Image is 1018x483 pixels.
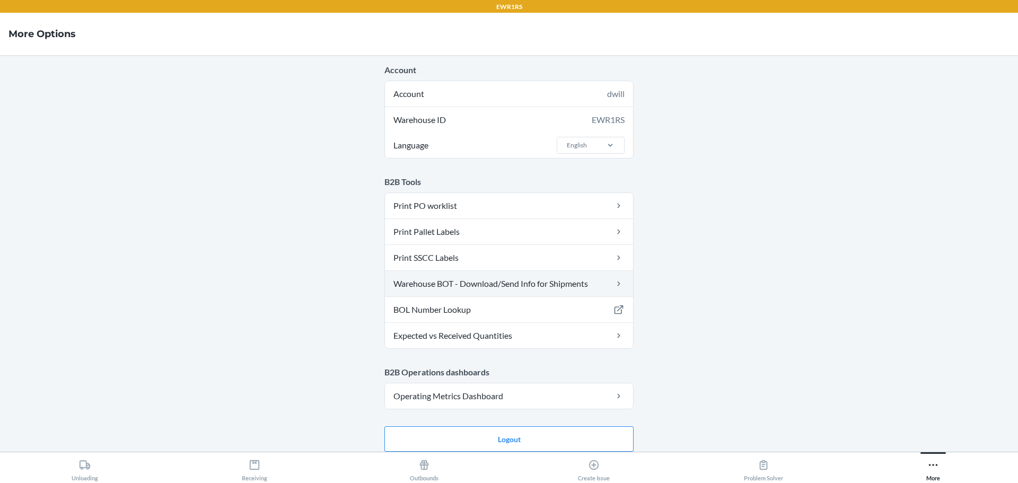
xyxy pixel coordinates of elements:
[392,133,430,158] span: Language
[385,107,633,133] div: Warehouse ID
[385,193,633,218] a: Print PO worklist
[592,113,625,126] div: EWR1RS
[385,81,633,107] div: Account
[607,87,625,100] div: dwill
[385,297,633,322] a: BOL Number Lookup
[567,140,587,150] div: English
[8,27,76,41] h4: More Options
[339,452,509,481] button: Outbounds
[566,140,567,150] input: LanguageEnglish
[384,64,634,76] p: Account
[509,452,679,481] button: Create Issue
[384,175,634,188] p: B2B Tools
[578,455,610,481] div: Create Issue
[385,245,633,270] a: Print SSCC Labels
[385,271,633,296] a: Warehouse BOT - Download/Send Info for Shipments
[384,366,634,379] p: B2B Operations dashboards
[496,2,522,12] p: EWR1RS
[744,455,783,481] div: Problem Solver
[848,452,1018,481] button: More
[242,455,267,481] div: Receiving
[72,455,98,481] div: Unloading
[385,219,633,244] a: Print Pallet Labels
[410,455,438,481] div: Outbounds
[384,426,634,452] button: Logout
[385,383,633,409] a: Operating Metrics Dashboard
[385,323,633,348] a: Expected vs Received Quantities
[926,455,940,481] div: More
[170,452,339,481] button: Receiving
[679,452,848,481] button: Problem Solver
